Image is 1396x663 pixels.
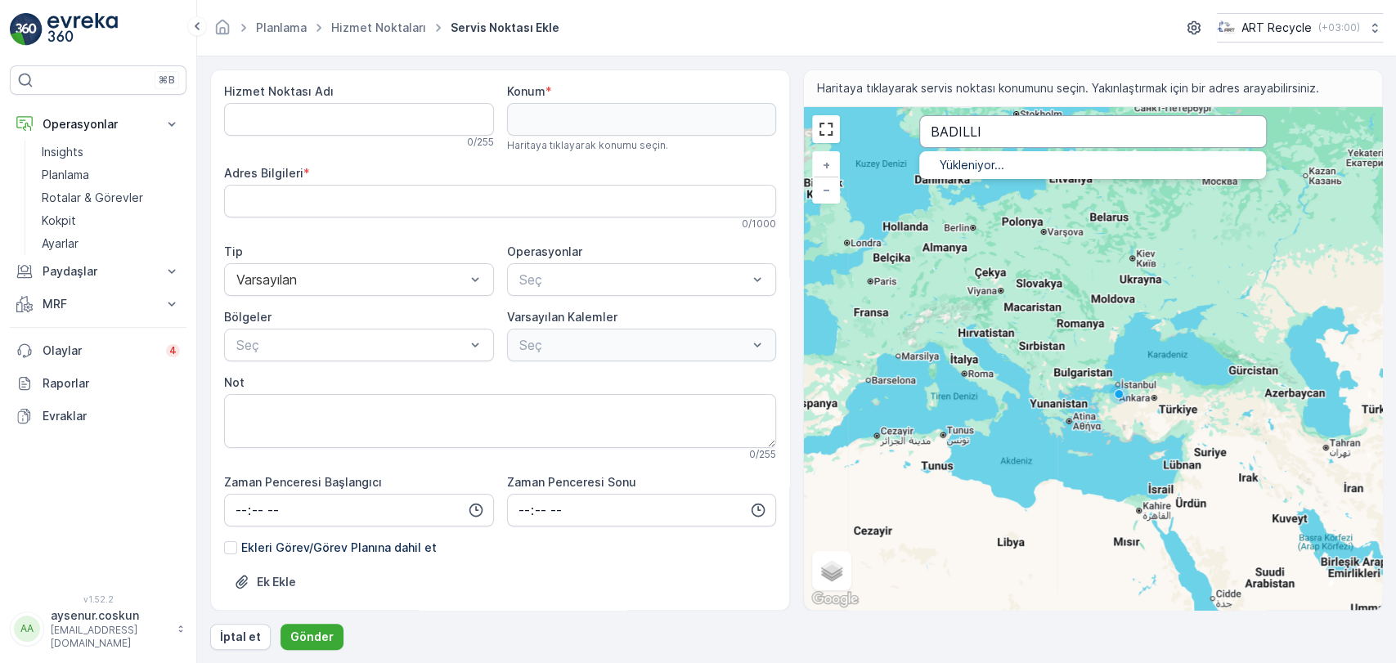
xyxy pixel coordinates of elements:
p: Olaylar [43,343,156,359]
p: MRF [43,296,154,312]
a: Yakınlaştır [814,153,838,177]
a: Kokpit [35,209,186,232]
a: View Fullscreen [814,117,838,141]
p: Gönder [290,629,334,645]
p: Insights [42,144,83,160]
p: Ekleri Görev/Görev Planına dahil et [241,540,437,556]
button: AAaysenur.coskun[EMAIL_ADDRESS][DOMAIN_NAME] [10,607,186,650]
p: aysenur.coskun [51,607,168,624]
p: İptal et [220,629,261,645]
p: Paydaşlar [43,263,154,280]
div: AA [14,616,40,642]
input: Adrese göre ara [919,115,1266,148]
a: Insights [35,141,186,164]
p: 0 / 255 [467,136,494,149]
a: Bu bölgeyi Google Haritalar'da açın (yeni pencerede açılır) [808,589,862,610]
button: Paydaşlar [10,255,186,288]
ul: Menu [919,151,1266,179]
p: Kokpit [42,213,76,229]
a: Raporlar [10,367,186,400]
label: Zaman Penceresi Başlangıcı [224,475,382,489]
img: image_23.png [1217,19,1235,37]
p: 4 [169,344,177,357]
label: Zaman Penceresi Sonu [507,475,636,489]
p: Rotalar & Görevler [42,190,143,206]
label: Operasyonlar [507,244,582,258]
a: Rotalar & Görevler [35,186,186,209]
a: Olaylar4 [10,334,186,367]
button: Gönder [281,624,343,650]
button: Operasyonlar [10,108,186,141]
p: Planlama [42,167,89,183]
span: Servis Noktası Ekle [447,20,563,36]
label: Not [224,375,245,389]
p: Operasyonlar [43,116,154,132]
p: 0 / 255 [749,448,776,461]
label: Bölgeler [224,310,272,324]
img: Google [808,589,862,610]
label: Hizmet Noktası Adı [224,84,334,98]
button: ART Recycle(+03:00) [1217,13,1383,43]
button: Dosya Yükle [224,569,306,595]
a: Uzaklaştır [814,177,838,202]
label: Varsayılan Kalemler [507,310,617,324]
p: Seç [519,270,748,289]
p: ART Recycle [1241,20,1312,36]
a: Ayarlar [35,232,186,255]
label: Konum [507,84,545,98]
span: Haritaya tıklayarak konumu seçin. [507,139,668,152]
img: logo_light-DOdMpM7g.png [47,13,118,46]
p: [EMAIL_ADDRESS][DOMAIN_NAME] [51,624,168,650]
button: İptal et [210,624,271,650]
label: Tip [224,244,243,258]
a: Layers [814,553,850,589]
a: Ana Sayfa [213,25,231,38]
a: Planlama [256,20,307,34]
img: logo [10,13,43,46]
a: Evraklar [10,400,186,432]
p: ( +03:00 ) [1318,21,1360,34]
p: Yükleniyor... [939,157,1246,173]
span: + [823,158,830,172]
a: Hizmet Noktaları [331,20,426,34]
p: Ek Ekle [257,574,296,590]
p: 0 / 1000 [742,217,776,231]
label: Adres Bilgileri [224,166,303,180]
span: − [823,182,831,196]
p: ⌘B [159,74,175,87]
p: Seç [236,335,465,355]
p: Evraklar [43,408,180,424]
a: Planlama [35,164,186,186]
span: Haritaya tıklayarak servis noktası konumunu seçin. Yakınlaştırmak için bir adres arayabilirsiniz. [817,80,1319,96]
span: v 1.52.2 [10,594,186,604]
p: Raporlar [43,375,180,392]
button: MRF [10,288,186,320]
p: Ayarlar [42,235,79,252]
